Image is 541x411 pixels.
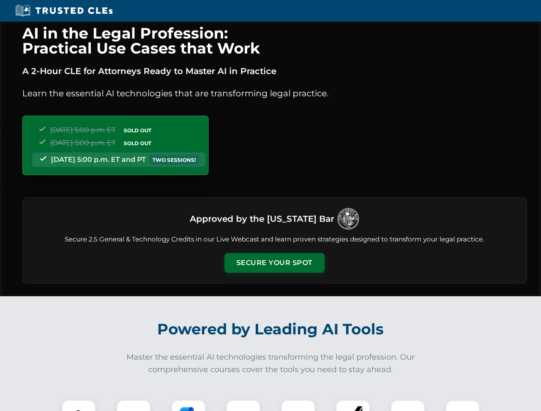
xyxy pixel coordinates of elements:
h3: Approved by the [US_STATE] Bar [190,211,334,226]
span: SOLD OUT [121,139,154,148]
h2: Powered by Leading AI Tools [33,314,508,344]
span: [DATE] 5:00 p.m. ET [50,126,116,134]
p: A 2-Hour CLE for Attorneys Ready to Master AI in Practice [22,64,527,78]
p: Master the essential AI technologies transforming the legal profession. Our comprehensive courses... [121,351,421,376]
h1: AI in the Legal Profession: Practical Use Cases that Work [22,26,527,56]
p: Learn the essential AI technologies that are transforming legal practice. [22,86,527,100]
span: [DATE] 5:00 p.m. ET [50,139,116,147]
img: Logo [338,208,359,229]
p: Secure 2.5 General & Technology Credits in our Live Webcast and learn proven strategies designed ... [33,235,516,244]
button: Secure Your Spot [224,253,325,273]
img: Trusted CLEs [13,4,115,17]
span: SOLD OUT [121,126,154,135]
